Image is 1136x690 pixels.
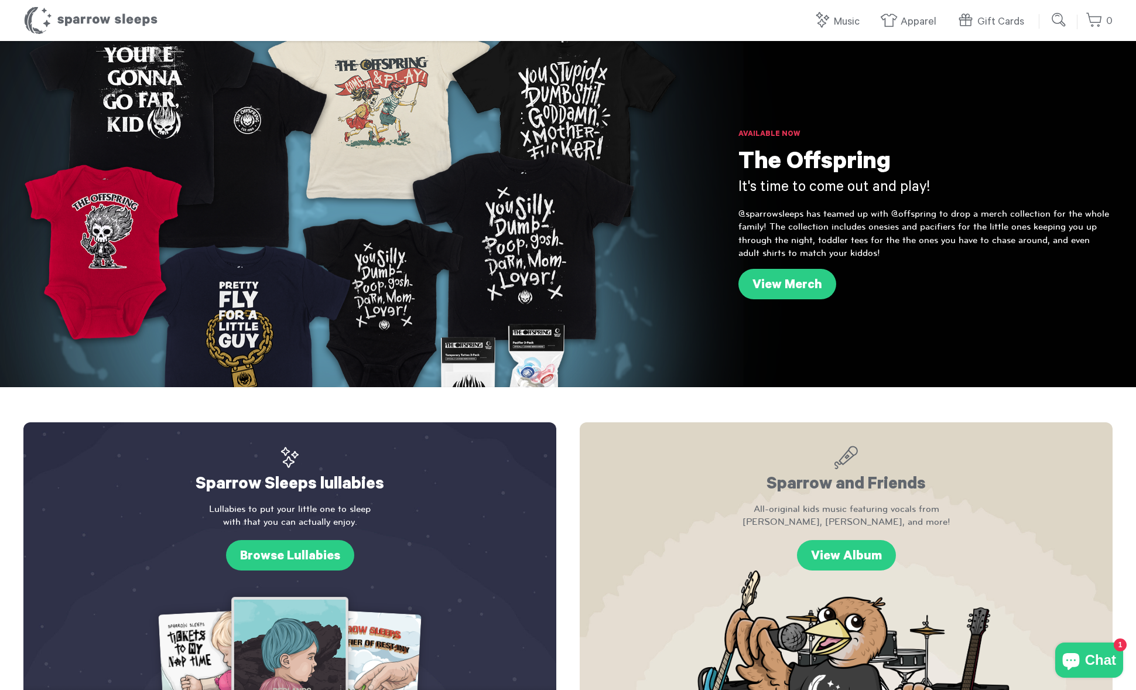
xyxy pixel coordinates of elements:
[47,503,533,529] p: Lullabies to put your little one to sleep
[603,503,1089,529] p: All-original kids music featuring vocals from
[1052,643,1127,681] inbox-online-store-chat: Shopify online store chat
[226,540,354,571] a: Browse Lullabies
[738,179,1113,199] h3: It's time to come out and play!
[603,446,1089,497] h2: Sparrow and Friends
[47,515,533,528] span: with that you can actually enjoy.
[1048,8,1071,32] input: Submit
[738,149,1113,179] h1: The Offspring
[797,540,896,571] a: View Album
[880,9,942,35] a: Apparel
[1086,9,1113,34] a: 0
[603,515,1089,528] span: [PERSON_NAME], [PERSON_NAME], and more!
[738,129,1113,141] h6: Available Now
[738,207,1113,260] p: @sparrowsleeps has teamed up with @offspring to drop a merch collection for the whole family! The...
[957,9,1030,35] a: Gift Cards
[23,6,158,35] h1: Sparrow Sleeps
[47,446,533,497] h2: Sparrow Sleeps lullabies
[738,269,836,299] a: View Merch
[813,9,865,35] a: Music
